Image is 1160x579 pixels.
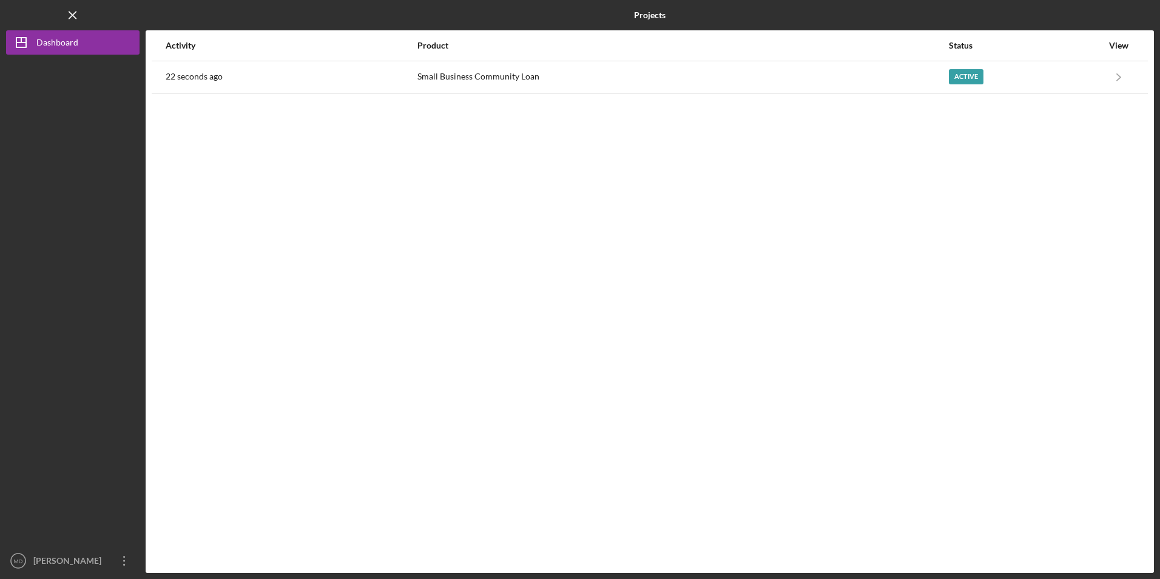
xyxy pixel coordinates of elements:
[6,549,140,573] button: MD[PERSON_NAME]
[949,69,983,84] div: Active
[30,549,109,576] div: [PERSON_NAME]
[949,41,1102,50] div: Status
[1104,41,1134,50] div: View
[166,72,223,81] time: 2025-09-23 17:14
[14,558,23,564] text: MD
[634,10,666,20] b: Projects
[36,30,78,58] div: Dashboard
[417,62,948,92] div: Small Business Community Loan
[6,30,140,55] button: Dashboard
[417,41,948,50] div: Product
[166,41,416,50] div: Activity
